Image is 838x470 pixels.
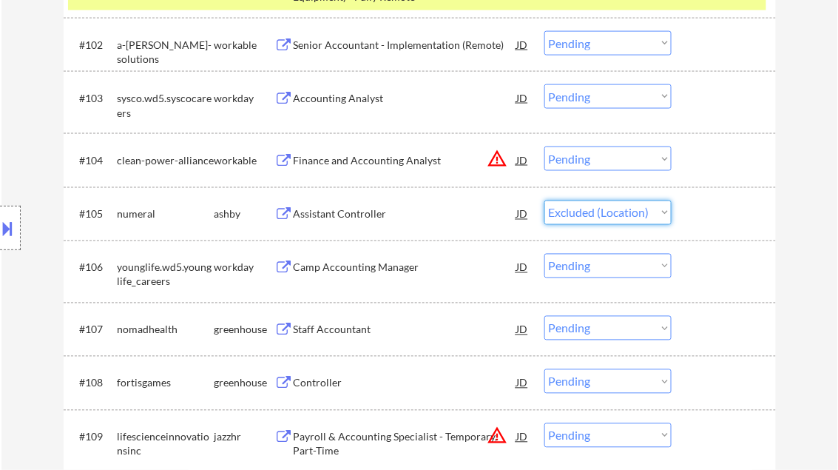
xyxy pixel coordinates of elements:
div: #109 [80,430,106,445]
div: JD [516,201,530,227]
div: JD [516,84,530,111]
div: JD [516,316,530,343]
div: JD [516,369,530,396]
div: a-[PERSON_NAME]-solutions [118,38,214,67]
div: Finance and Accounting Analyst [294,153,517,168]
div: Camp Accounting Manager [294,261,517,275]
div: JD [516,147,530,173]
div: greenhouse [214,376,275,391]
div: lifescienceinnovationsinc [118,430,214,459]
div: JD [516,31,530,58]
button: warning_amber [487,426,508,446]
div: Staff Accountant [294,323,517,338]
div: workable [214,38,275,53]
div: Senior Accountant - Implementation (Remote) [294,38,517,53]
div: JD [516,254,530,281]
div: Accounting Analyst [294,91,517,106]
div: fortisgames [118,376,214,391]
div: #102 [80,38,106,53]
div: jazzhr [214,430,275,445]
div: Payroll & Accounting Specialist - Temporary, Part-Time [294,430,517,459]
button: warning_amber [487,149,508,169]
div: Assistant Controller [294,207,517,222]
div: Controller [294,376,517,391]
div: JD [516,423,530,450]
div: #108 [80,376,106,391]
